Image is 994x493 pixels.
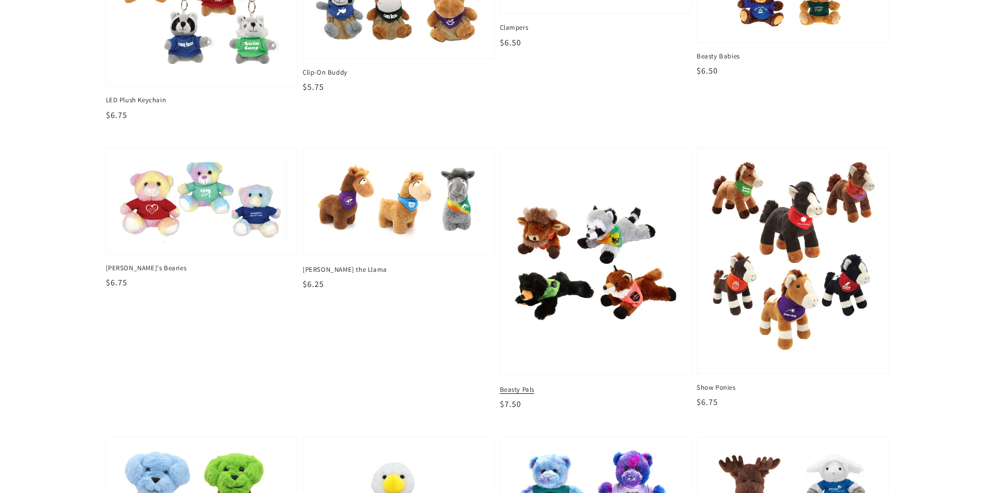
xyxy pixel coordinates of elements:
[106,95,298,105] span: LED Plush Keychain
[500,37,521,48] span: $6.50
[117,159,287,244] img: Gerri's Bearies
[508,155,683,368] img: Beasty Pals
[697,383,889,392] span: Show Ponies
[697,65,718,76] span: $6.50
[697,396,718,407] span: $6.75
[697,148,889,409] a: Show Ponies Show Ponies $6.75
[500,23,692,32] span: Clampers
[303,68,495,77] span: Clip-On Buddy
[697,52,889,61] span: Beasty Babies
[303,279,324,290] span: $6.25
[303,81,324,92] span: $5.75
[106,148,298,289] a: Gerri's Bearies [PERSON_NAME]'s Bearies $6.75
[708,159,878,363] img: Show Ponies
[314,159,484,245] img: Louie the Llama
[500,385,692,394] span: Beasty Pals
[106,110,127,121] span: $6.75
[303,148,495,291] a: Louie the Llama [PERSON_NAME] the Llama $6.25
[500,399,521,410] span: $7.50
[500,148,692,411] a: Beasty Pals Beasty Pals $7.50
[106,277,127,288] span: $6.75
[106,263,298,273] span: [PERSON_NAME]'s Bearies
[303,265,495,274] span: [PERSON_NAME] the Llama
